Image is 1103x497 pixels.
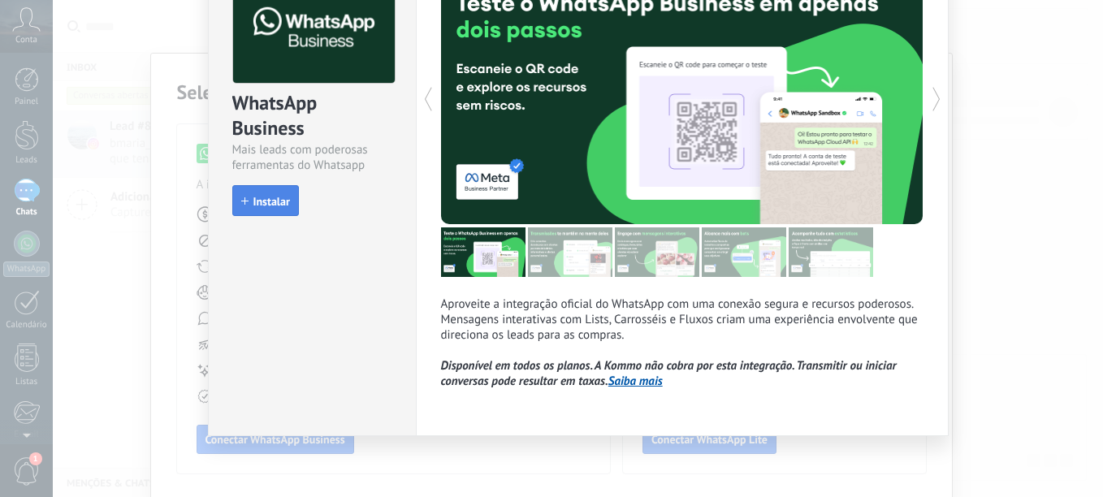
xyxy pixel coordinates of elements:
img: tour_image_46dcd16e2670e67c1b8e928eefbdcce9.png [789,227,873,277]
img: tour_image_87c31d5c6b42496d4b4f28fbf9d49d2b.png [615,227,699,277]
a: Saiba mais [608,374,663,389]
p: Aproveite a integração oficial do WhatsApp com uma conexão segura e recursos poderosos. Mensagens... [441,296,923,389]
img: tour_image_58a1c38c4dee0ce492f4b60cdcddf18a.png [702,227,786,277]
span: Instalar [253,196,290,207]
div: WhatsApp Business [232,90,392,142]
img: tour_image_af96a8ccf0f3a66e7f08a429c7d28073.png [441,227,526,277]
button: Instalar [232,185,299,216]
i: Disponível em todos os planos. A Kommo não cobra por esta integração. Transmitir ou iniciar conve... [441,358,897,389]
img: tour_image_6cf6297515b104f916d063e49aae351c.png [528,227,612,277]
div: Mais leads com poderosas ferramentas do Whatsapp [232,142,392,173]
